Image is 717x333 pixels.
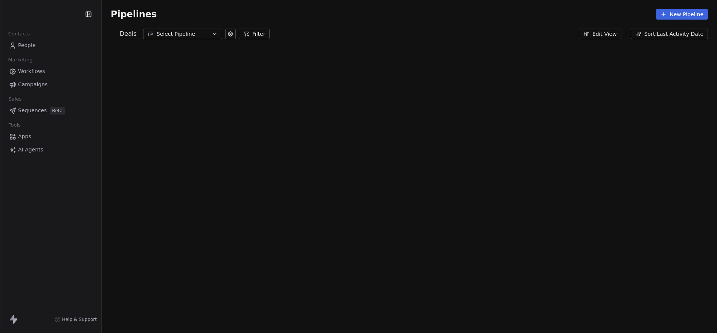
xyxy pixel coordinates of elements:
[5,28,33,40] span: Contacts
[120,29,137,38] span: Deals
[6,39,95,52] a: People
[239,29,270,39] button: Filter
[18,146,43,154] span: AI Agents
[6,78,95,91] a: Campaigns
[18,107,47,115] span: Sequences
[55,316,97,322] a: Help & Support
[6,65,95,78] a: Workflows
[111,9,157,20] span: Pipelines
[631,29,708,39] button: Sort: Last Activity Date
[656,9,708,20] button: New Pipeline
[6,104,95,117] a: SequencesBeta
[6,130,95,143] a: Apps
[5,54,36,66] span: Marketing
[18,67,45,75] span: Workflows
[579,29,621,39] button: Edit View
[18,81,47,89] span: Campaigns
[62,316,97,322] span: Help & Support
[5,119,24,131] span: Tools
[18,41,36,49] span: People
[157,30,209,38] div: Select Pipeline
[6,144,95,156] a: AI Agents
[18,133,31,141] span: Apps
[5,93,25,105] span: Sales
[50,107,65,115] span: Beta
